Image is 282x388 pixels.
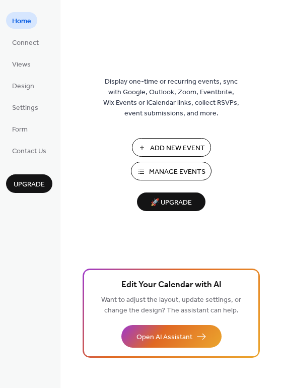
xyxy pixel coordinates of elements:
[12,103,38,113] span: Settings
[6,55,37,72] a: Views
[149,167,205,177] span: Manage Events
[6,34,45,50] a: Connect
[12,124,28,135] span: Form
[136,332,192,343] span: Open AI Assistant
[12,146,46,157] span: Contact Us
[131,162,211,180] button: Manage Events
[6,142,52,159] a: Contact Us
[6,174,52,193] button: Upgrade
[12,38,39,48] span: Connect
[6,12,37,29] a: Home
[137,192,205,211] button: 🚀 Upgrade
[12,16,31,27] span: Home
[6,77,40,94] a: Design
[103,77,239,119] span: Display one-time or recurring events, sync with Google, Outlook, Zoom, Eventbrite, Wix Events or ...
[14,179,45,190] span: Upgrade
[12,81,34,92] span: Design
[132,138,211,157] button: Add New Event
[121,278,222,292] span: Edit Your Calendar with AI
[101,293,241,317] span: Want to adjust the layout, update settings, or change the design? The assistant can help.
[121,325,222,348] button: Open AI Assistant
[150,143,205,154] span: Add New Event
[143,196,199,210] span: 🚀 Upgrade
[6,99,44,115] a: Settings
[12,59,31,70] span: Views
[6,120,34,137] a: Form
